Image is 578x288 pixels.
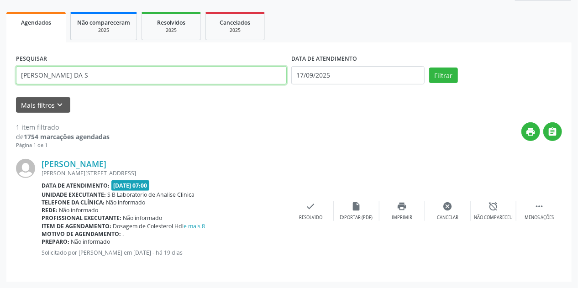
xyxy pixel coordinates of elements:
div: 1 item filtrado [16,122,110,132]
b: Item de agendamento: [42,222,111,230]
button: print [521,122,540,141]
i: keyboard_arrow_down [55,100,65,110]
img: img [16,159,35,178]
div: Resolvido [299,215,322,221]
span: Resolvidos [157,19,185,26]
span: Agendados [21,19,51,26]
b: Preparo: [42,238,69,246]
label: DATA DE ATENDIMENTO [291,52,357,66]
a: [PERSON_NAME] [42,159,106,169]
a: e mais 8 [184,222,205,230]
span: Não informado [59,206,99,214]
div: Página 1 de 1 [16,141,110,149]
span: Não informado [123,214,163,222]
i:  [548,127,558,137]
b: Unidade executante: [42,191,106,199]
button:  [543,122,562,141]
p: Solicitado por [PERSON_NAME] em [DATE] - há 19 dias [42,249,288,257]
i: alarm_off [489,201,499,211]
span: Dosagem de Colesterol Hdl [113,222,205,230]
b: Telefone da clínica: [42,199,105,206]
button: Mais filtroskeyboard_arrow_down [16,97,70,113]
i: print [397,201,407,211]
i: cancel [443,201,453,211]
div: Cancelar [437,215,458,221]
div: Imprimir [392,215,412,221]
span: Não informado [71,238,110,246]
label: PESQUISAR [16,52,47,66]
i: insert_drive_file [352,201,362,211]
div: 2025 [77,27,130,34]
b: Profissional executante: [42,214,121,222]
span: Cancelados [220,19,251,26]
b: Motivo de agendamento: [42,230,121,238]
button: Filtrar [429,68,458,83]
i: check [306,201,316,211]
span: Não informado [106,199,146,206]
div: [PERSON_NAME][STREET_ADDRESS] [42,169,288,177]
b: Data de atendimento: [42,182,110,189]
input: Nome, CNS [16,66,287,84]
div: de [16,132,110,141]
span: . [123,230,124,238]
i: print [526,127,536,137]
div: Exportar (PDF) [340,215,373,221]
span: S B Laboratorio de Analise Clinica [108,191,195,199]
div: 2025 [148,27,194,34]
div: Não compareceu [474,215,513,221]
i:  [534,201,544,211]
b: Rede: [42,206,58,214]
div: 2025 [212,27,258,34]
div: Menos ações [525,215,554,221]
span: Não compareceram [77,19,130,26]
span: [DATE] 07:00 [111,180,150,191]
strong: 1754 marcações agendadas [24,132,110,141]
input: Selecione um intervalo [291,66,425,84]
